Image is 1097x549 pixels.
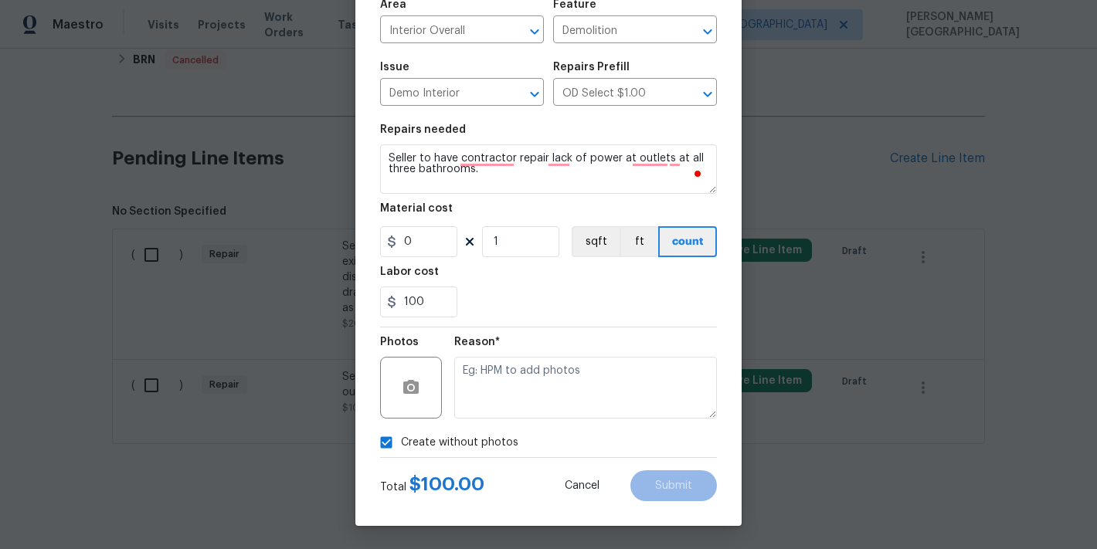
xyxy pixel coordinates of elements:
[658,226,717,257] button: count
[697,83,718,105] button: Open
[380,266,439,277] h5: Labor cost
[553,62,630,73] h5: Repairs Prefill
[655,480,692,492] span: Submit
[380,124,466,135] h5: Repairs needed
[401,435,518,451] span: Create without photos
[572,226,620,257] button: sqft
[565,480,599,492] span: Cancel
[409,475,484,493] span: $ 100.00
[697,21,718,42] button: Open
[380,337,419,347] h5: Photos
[380,144,717,194] textarea: To enrich screen reader interactions, please activate Accessibility in Grammarly extension settings
[524,83,545,105] button: Open
[630,470,717,501] button: Submit
[380,476,484,495] div: Total
[380,203,453,214] h5: Material cost
[524,21,545,42] button: Open
[454,337,500,347] h5: Reason*
[620,226,658,257] button: ft
[540,470,624,501] button: Cancel
[380,62,409,73] h5: Issue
